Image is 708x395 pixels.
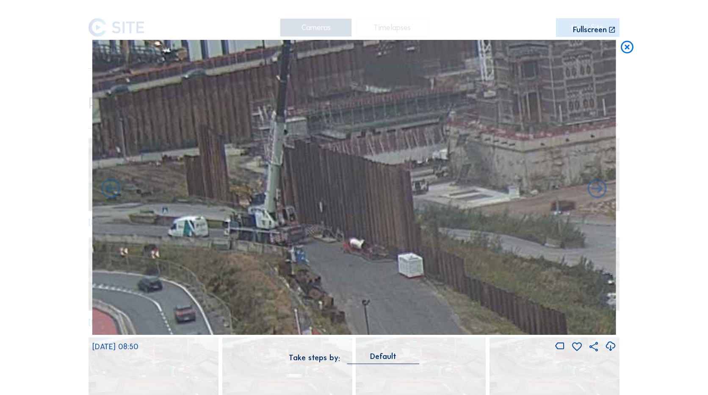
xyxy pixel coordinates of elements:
div: Fullscreen [573,26,607,34]
i: Back [586,178,609,201]
div: Take steps by: [289,354,340,362]
div: Default [370,353,396,360]
div: Default [347,353,420,364]
img: Image [92,40,616,335]
i: Forward [99,178,122,201]
span: [DATE] 08:50 [92,342,138,351]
